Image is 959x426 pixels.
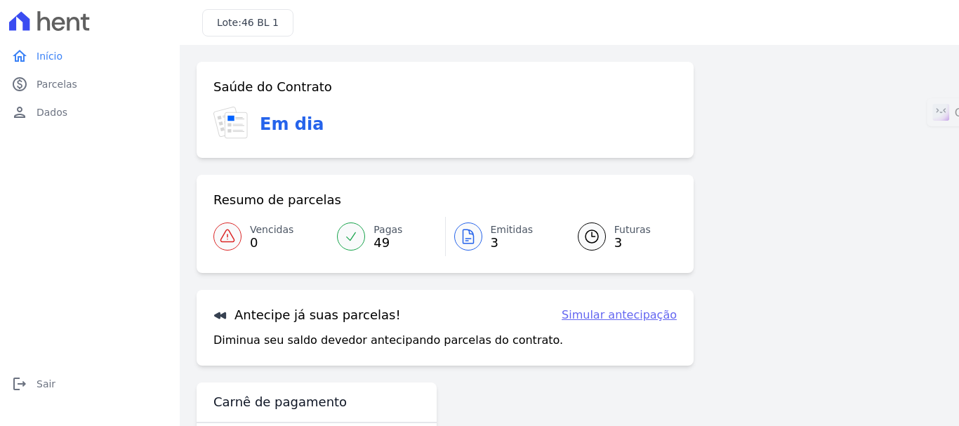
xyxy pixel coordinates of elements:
[213,394,347,411] h3: Carnê de pagamento
[217,15,279,30] h3: Lote:
[491,237,534,248] span: 3
[37,377,55,391] span: Sair
[37,77,77,91] span: Parcelas
[11,76,28,93] i: paid
[491,222,534,237] span: Emitidas
[11,375,28,392] i: logout
[213,79,332,95] h3: Saúde do Contrato
[242,17,279,28] span: 46 BL 1
[11,104,28,121] i: person
[250,237,293,248] span: 0
[614,222,651,237] span: Futuras
[6,98,174,126] a: personDados
[562,307,677,324] a: Simular antecipação
[6,42,174,70] a: homeInício
[614,237,651,248] span: 3
[213,217,329,256] a: Vencidas 0
[561,217,677,256] a: Futuras 3
[37,49,62,63] span: Início
[11,48,28,65] i: home
[446,217,561,256] a: Emitidas 3
[260,112,324,137] h3: Em dia
[373,237,402,248] span: 49
[213,332,563,349] p: Diminua seu saldo devedor antecipando parcelas do contrato.
[213,307,401,324] h3: Antecipe já suas parcelas!
[213,192,341,208] h3: Resumo de parcelas
[37,105,67,119] span: Dados
[250,222,293,237] span: Vencidas
[373,222,402,237] span: Pagas
[6,70,174,98] a: paidParcelas
[6,370,174,398] a: logoutSair
[329,217,444,256] a: Pagas 49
